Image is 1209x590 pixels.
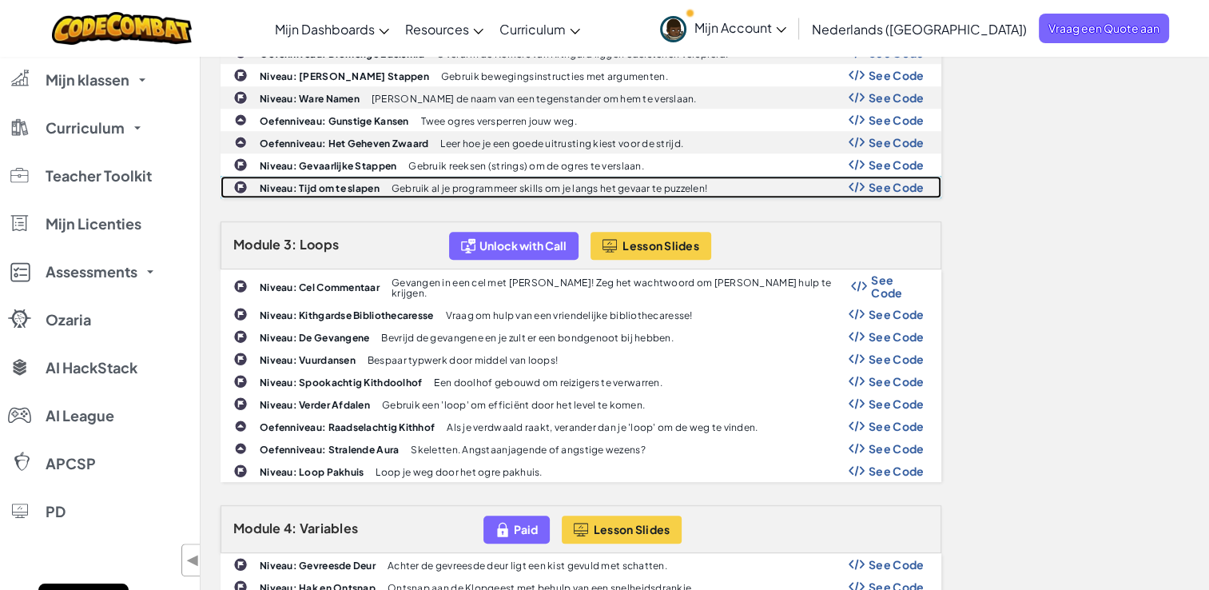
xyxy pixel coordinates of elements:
span: Loops [300,236,339,253]
span: See Code [869,46,925,59]
img: Show Code Logo [849,465,865,476]
b: Niveau: [PERSON_NAME] Stappen [260,70,429,82]
b: Oefenniveau: Het Geheven Zwaard [260,138,428,149]
span: Curriculum [46,121,125,135]
b: Niveau: Ware Namen [260,93,360,105]
span: See Code [869,353,925,365]
p: Vraag om hulp van een vriendelijke bibliothecaresse! [445,310,692,321]
img: IconChallengeLevel.svg [233,464,248,478]
img: Show Code Logo [849,376,865,387]
b: Niveau: Kithgardse Bibliothecaresse [260,309,433,321]
span: AI HackStack [46,361,137,375]
img: IconChallengeLevel.svg [233,352,248,366]
span: See Code [869,136,925,149]
span: Teacher Toolkit [46,169,152,183]
img: Show Code Logo [849,421,865,432]
span: Module [233,520,281,536]
b: Niveau: Verder Afdalen [260,399,370,411]
p: Gebruik een 'loop' om efficiënt door het level te komen. [382,400,645,410]
b: Oefenniveau: Gunstige Kansen [260,115,409,127]
span: Assessments [46,265,137,279]
img: IconChallengeLevel.svg [233,180,248,194]
img: IconPracticeLevel.svg [234,442,247,455]
img: IconPaidLevel.svg [495,520,510,539]
p: Gebruik bewegingsinstructies met argumenten. [441,71,668,82]
img: Show Code Logo [849,309,865,320]
span: See Code [869,442,925,455]
p: Overal in de Kerkers van Kithgard liggen edelstenen verspreid! [436,49,728,59]
span: Unlock with Call [479,239,567,252]
img: Show Code Logo [849,159,865,170]
p: Bevrijd de gevangene en je zult er een bondgenoot bij hebben. [381,333,673,343]
span: Paid [514,523,538,536]
img: IconChallengeLevel.svg [233,157,248,172]
img: Show Code Logo [849,137,865,148]
a: Oefenniveau: Gunstige Kansen Twee ogres versperren jouw weg. Show Code Logo See Code [221,109,941,131]
img: Show Code Logo [849,70,865,81]
img: IconPracticeLevel.svg [234,114,247,126]
span: See Code [869,69,925,82]
img: IconUnlockWithCall.svg [461,237,475,255]
img: Show Code Logo [851,281,867,292]
img: CodeCombat logo [52,12,192,45]
b: Niveau: Spookachtig Kithdoolhof [260,377,422,389]
span: See Code [869,375,925,388]
a: Mijn Dashboards [267,7,397,50]
span: See Code [869,397,925,410]
p: Gevangen in een cel met [PERSON_NAME]! Zeg het wachtwoord om [PERSON_NAME] hulp te krijgen. [392,277,851,298]
span: See Code [871,273,924,299]
b: Niveau: Tijd om te slapen [260,182,380,194]
span: Mijn Licenties [46,217,141,231]
img: Show Code Logo [849,331,865,342]
p: Loop je weg door het ogre pakhuis. [376,467,542,477]
span: Lesson Slides [622,239,699,252]
span: Module [233,236,281,253]
a: Vraag een Quote aan [1039,14,1169,43]
img: Show Code Logo [849,181,865,193]
img: Show Code Logo [849,398,865,409]
a: Lesson Slides [562,516,682,544]
b: Niveau: De Gevangene [260,332,369,344]
span: See Code [869,330,925,343]
a: Nederlands ([GEOGRAPHIC_DATA]) [804,7,1035,50]
span: Mijn klassen [46,73,129,87]
p: [PERSON_NAME] de naam van een tegenstander om hem te verslaan. [372,94,697,104]
span: 4: [284,520,297,536]
a: Niveau: [PERSON_NAME] Stappen Gebruik bewegingsinstructies met argumenten. Show Code Logo See Code [221,64,941,86]
span: Resources [405,21,469,38]
a: Oefenniveau: Het Geheven Zwaard Leer hoe je een goede uitrusting kiest voor de strijd. Show Code ... [221,131,941,153]
span: Mijn Account [694,19,786,36]
button: Lesson Slides [591,232,711,260]
a: Niveau: Ware Namen [PERSON_NAME] de naam van een tegenstander om hem te verslaan. Show Code Logo ... [221,86,941,109]
p: Achter de gevreesde deur ligt een kist gevuld met schatten. [388,560,667,571]
img: IconChallengeLevel.svg [233,329,248,344]
b: Oefenniveau: Raadselachtig Kithhof [260,421,435,433]
a: Niveau: Tijd om te slapen Gebruik al je programmeer skills om je langs het gevaar te puzzelen! Sh... [221,176,941,198]
span: Mijn Dashboards [275,21,375,38]
a: Resources [397,7,491,50]
p: Gebruik reeksen (strings) om de ogres te verslaan. [408,161,644,171]
p: Als je verdwaald raakt, verander dan je 'loop' om de weg te vinden. [447,422,758,433]
img: IconChallengeLevel.svg [233,90,248,105]
b: Niveau: Vuurdansen [260,354,356,366]
img: Show Code Logo [849,443,865,454]
b: Oefenniveau: Stralende Aura [260,444,399,456]
img: Show Code Logo [849,559,865,570]
span: Nederlands ([GEOGRAPHIC_DATA]) [812,21,1027,38]
span: Variables [300,520,358,536]
img: IconChallengeLevel.svg [233,374,248,389]
p: Een doolhof gebouwd om reizigers te verwarren. [434,377,662,388]
img: Show Code Logo [849,353,865,365]
span: Ozaria [46,313,91,327]
span: See Code [869,91,925,104]
b: Niveau: Cel Commentaar [260,281,380,293]
img: avatar [660,16,686,42]
a: Niveau: Gevaarlijke Stappen Gebruik reeksen (strings) om de ogres te verslaan. Show Code Logo See... [221,153,941,176]
b: Niveau: Gevreesde Deur [260,560,376,572]
b: Niveau: Loop Pakhuis [260,466,364,478]
img: IconChallengeLevel.svg [233,397,248,411]
span: See Code [869,158,925,171]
